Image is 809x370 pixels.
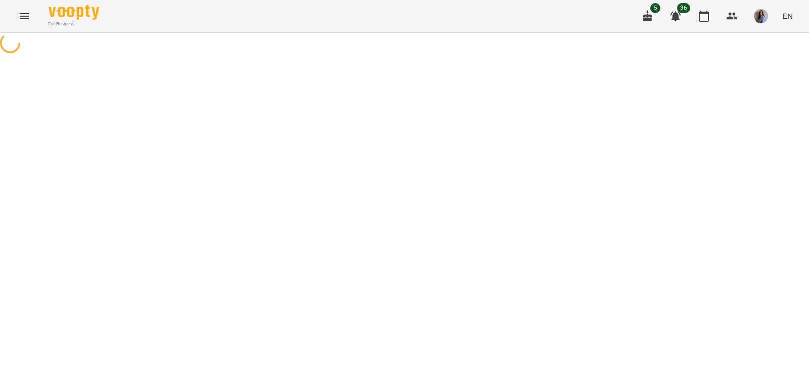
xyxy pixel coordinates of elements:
[778,7,797,25] button: EN
[12,4,36,28] button: Menu
[782,11,793,21] span: EN
[677,3,690,13] span: 36
[49,21,99,27] span: For Business
[754,9,768,23] img: 1dedfd4fe4c1a82c07b60db452eca2dc.JPG
[650,3,660,13] span: 5
[49,5,99,20] img: Voopty Logo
